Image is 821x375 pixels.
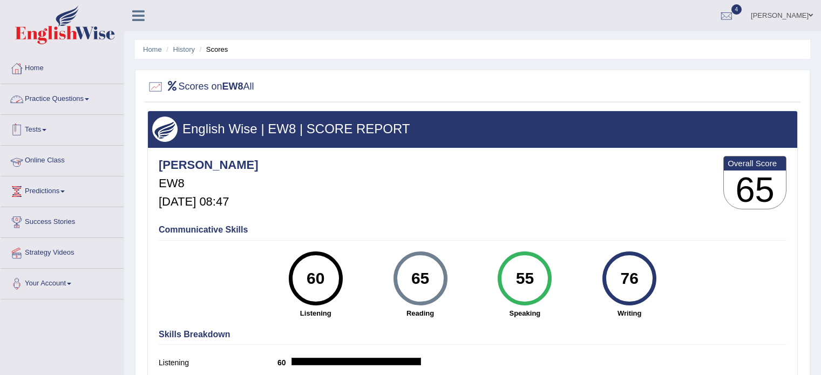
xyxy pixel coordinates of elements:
[582,308,676,318] strong: Writing
[1,115,124,142] a: Tests
[1,269,124,296] a: Your Account
[724,171,786,209] h3: 65
[269,308,363,318] strong: Listening
[159,330,786,339] h4: Skills Breakdown
[296,256,335,301] div: 60
[610,256,649,301] div: 76
[478,308,572,318] strong: Speaking
[197,44,228,54] li: Scores
[159,159,259,172] h4: [PERSON_NAME]
[1,146,124,173] a: Online Class
[277,358,291,367] b: 60
[728,159,782,168] b: Overall Score
[152,117,178,142] img: wings.png
[173,45,195,53] a: History
[159,177,259,190] h5: EW8
[1,84,124,111] a: Practice Questions
[401,256,440,301] div: 65
[505,256,545,301] div: 55
[222,81,243,92] b: EW8
[374,308,467,318] strong: Reading
[731,4,742,15] span: 4
[1,53,124,80] a: Home
[152,122,793,136] h3: English Wise | EW8 | SCORE REPORT
[143,45,162,53] a: Home
[1,207,124,234] a: Success Stories
[159,195,259,208] h5: [DATE] 08:47
[159,225,786,235] h4: Communicative Skills
[159,357,277,369] label: Listening
[1,176,124,203] a: Predictions
[147,79,254,95] h2: Scores on All
[1,238,124,265] a: Strategy Videos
